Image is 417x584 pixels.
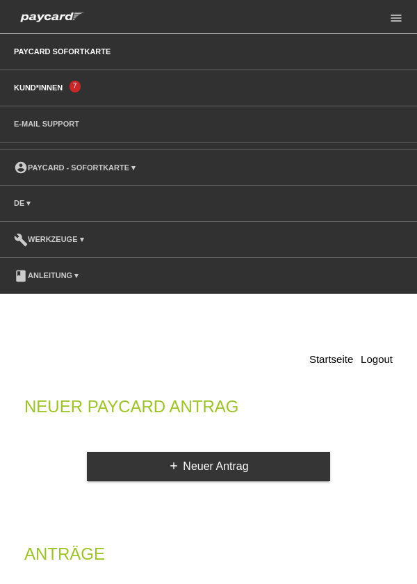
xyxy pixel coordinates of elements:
a: DE ▾ [7,199,38,207]
a: bookAnleitung ▾ [7,271,85,279]
i: add [168,460,179,471]
a: paycard Sofortkarte [14,16,90,26]
i: menu [389,11,403,25]
a: account_circlepaycard - Sofortkarte ▾ [7,163,142,172]
i: account_circle [14,161,28,175]
i: build [14,233,28,247]
a: menu [382,13,410,22]
img: paycard Sofortkarte [14,10,90,24]
a: E-Mail Support [7,120,86,128]
a: Logout [361,353,393,365]
span: 7 [69,81,81,92]
h2: Anträge [24,547,393,568]
a: Startseite [309,353,353,365]
a: addNeuer Antrag [87,452,330,481]
a: buildWerkzeuge ▾ [7,235,91,243]
a: Kund*innen [7,83,69,92]
a: paycard Sofortkarte [7,47,117,56]
h2: Neuer Paycard Antrag [24,400,393,421]
i: book [14,269,28,283]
